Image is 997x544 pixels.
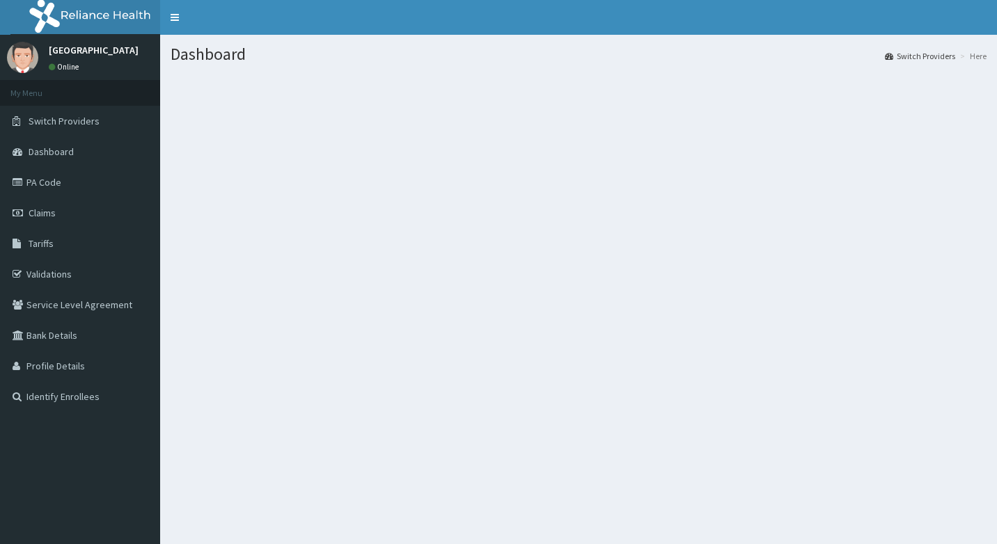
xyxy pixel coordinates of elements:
[49,45,139,55] p: [GEOGRAPHIC_DATA]
[171,45,987,63] h1: Dashboard
[29,237,54,250] span: Tariffs
[29,115,100,127] span: Switch Providers
[29,145,74,158] span: Dashboard
[49,62,82,72] a: Online
[7,42,38,73] img: User Image
[29,207,56,219] span: Claims
[957,50,987,62] li: Here
[885,50,955,62] a: Switch Providers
